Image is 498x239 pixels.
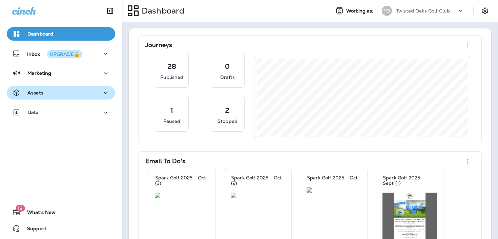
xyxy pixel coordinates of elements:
button: Assets [7,86,115,100]
button: Data [7,106,115,119]
p: Published [160,74,183,81]
p: Twisted Oaks Golf Club [396,8,450,14]
button: InboxUPGRADE🔒 [7,47,115,60]
button: Dashboard [7,27,115,41]
button: Collapse Sidebar [101,4,120,18]
button: Support [7,222,115,235]
div: UPGRADE🔒 [50,52,80,57]
p: Journeys [145,42,172,48]
p: Spark Golf 2025 - Sept (1) [383,175,436,186]
button: Settings [479,5,491,17]
p: Stopped [217,118,237,125]
img: 0ae21e8a-8020-4182-80ad-b859a1adc92a.jpg [155,193,209,198]
p: Dashboard [139,6,184,16]
p: Assets [27,90,43,95]
p: Data [27,110,39,115]
img: 917271ac-71e2-4b92-b2d5-3ef1e64cb117.jpg [307,187,361,193]
p: Spark Golf 2025 - Oct (3) [155,175,209,186]
img: 7f9ecc6c-52ae-493b-8cef-b9f059411627.jpg [231,193,285,198]
span: Support [20,226,46,234]
p: Drafts [220,74,235,81]
p: Spark Golf 2025 - Oct [307,175,358,180]
span: What's New [20,210,56,218]
button: UPGRADE🔒 [47,50,82,58]
p: Spark Golf 2025 - Oct (2) [231,175,285,186]
span: 19 [16,205,25,212]
p: Marketing [27,70,51,76]
p: Dashboard [27,31,53,37]
button: 19What's New [7,205,115,219]
p: 2 [225,107,229,114]
p: Inbox [27,50,82,57]
p: Paused [163,118,181,125]
p: 0 [225,63,230,70]
p: 28 [168,63,176,70]
span: Working as: [346,8,375,14]
p: 1 [170,107,173,114]
p: Email To Do's [145,158,185,165]
div: TO [382,6,392,16]
button: Marketing [7,66,115,80]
